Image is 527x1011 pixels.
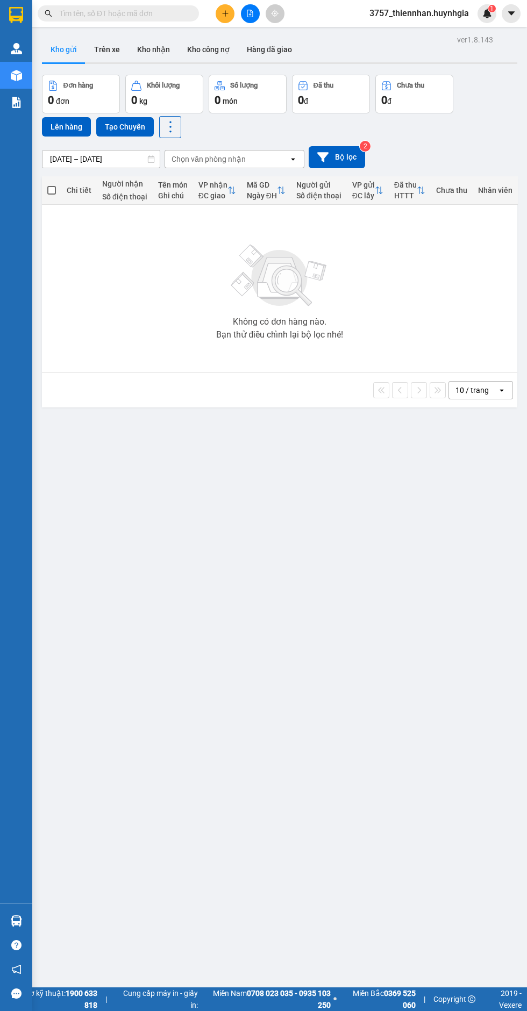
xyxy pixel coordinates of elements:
span: 3757_thiennhan.huynhgia [361,6,478,20]
th: Toggle SortBy [389,176,431,205]
span: đ [387,97,391,105]
img: icon-new-feature [482,9,492,18]
button: Đơn hàng0đơn [42,75,120,113]
input: Select a date range. [42,150,160,168]
span: message [11,988,22,999]
div: VP nhận [198,181,227,189]
th: Toggle SortBy [193,176,241,205]
div: HTTT [394,191,417,200]
div: Bạn thử điều chỉnh lại bộ lọc nhé! [216,331,343,339]
button: Kho nhận [129,37,179,62]
div: Đơn hàng [63,82,93,89]
button: aim [266,4,284,23]
button: plus [216,4,234,23]
div: VP gửi [352,181,375,189]
span: đơn [56,97,69,105]
img: solution-icon [11,97,22,108]
img: warehouse-icon [11,70,22,81]
span: | [105,993,107,1005]
button: Kho công nợ [179,37,238,62]
div: Mã GD [247,181,277,189]
div: Tên món [158,181,188,189]
strong: 1900 633 818 [66,989,97,1009]
div: Không có đơn hàng nào. [233,318,326,326]
button: Trên xe [86,37,129,62]
span: Miền Bắc [339,987,416,1011]
button: Khối lượng0kg [125,75,203,113]
sup: 2 [360,141,371,152]
th: Toggle SortBy [347,176,389,205]
button: Đã thu0đ [292,75,370,113]
div: 10 / trang [455,385,489,396]
th: Toggle SortBy [241,176,291,205]
div: Chọn văn phòng nhận [172,154,246,164]
span: plus [222,10,229,17]
button: file-add [241,4,260,23]
button: Tạo Chuyến [96,117,154,137]
button: Chưa thu0đ [375,75,453,113]
span: notification [11,964,22,974]
div: Ngày ĐH [247,191,277,200]
div: Người nhận [102,180,147,188]
sup: 1 [488,5,496,12]
span: aim [271,10,279,17]
button: Lên hàng [42,117,91,137]
strong: 0369 525 060 [384,989,416,1009]
strong: 0708 023 035 - 0935 103 250 [247,989,331,1009]
div: Chi tiết [67,186,91,195]
img: warehouse-icon [11,43,22,54]
span: search [45,10,52,17]
span: question-circle [11,940,22,950]
img: svg+xml;base64,PHN2ZyBjbGFzcz0ibGlzdC1wbHVnX19zdmciIHhtbG5zPSJodHRwOi8vd3d3LnczLm9yZy8yMDAwL3N2Zy... [226,238,333,313]
img: logo-vxr [9,7,23,23]
div: ver 1.8.143 [457,34,493,46]
span: 1 [490,5,494,12]
img: warehouse-icon [11,915,22,927]
span: 0 [215,94,220,106]
span: kg [139,97,147,105]
div: Nhân viên [478,186,512,195]
button: Kho gửi [42,37,86,62]
span: Miền Nam [201,987,331,1011]
span: 0 [298,94,304,106]
span: copyright [468,995,475,1003]
div: Đã thu [394,181,417,189]
span: | [424,993,425,1005]
div: Đã thu [314,82,333,89]
span: Cung cấp máy in - giấy in: [115,987,198,1011]
div: Số lượng [230,82,258,89]
span: món [223,97,238,105]
button: caret-down [502,4,521,23]
div: ĐC lấy [352,191,375,200]
div: Chưa thu [397,82,424,89]
div: Số điện thoại [102,192,147,201]
div: Người gửi [296,181,341,189]
div: ĐC giao [198,191,227,200]
span: 0 [131,94,137,106]
svg: open [497,386,506,395]
span: 0 [381,94,387,106]
input: Tìm tên, số ĐT hoặc mã đơn [59,8,186,19]
div: Chưa thu [436,186,467,195]
div: Ghi chú [158,191,188,200]
span: đ [304,97,308,105]
svg: open [289,155,297,163]
span: ⚪️ [333,997,337,1001]
button: Hàng đã giao [238,37,301,62]
span: file-add [246,10,254,17]
div: Số điện thoại [296,191,341,200]
button: Số lượng0món [209,75,287,113]
span: 0 [48,94,54,106]
button: Bộ lọc [309,146,365,168]
span: caret-down [507,9,516,18]
div: Khối lượng [147,82,180,89]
